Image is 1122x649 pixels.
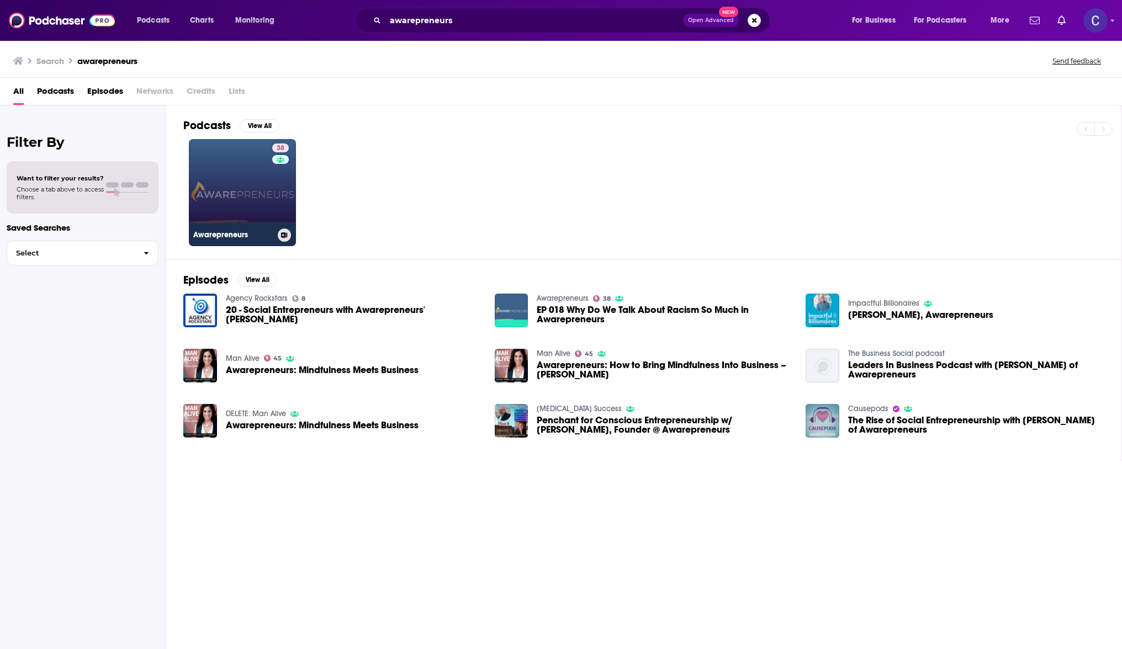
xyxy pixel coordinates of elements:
[183,273,229,287] h2: Episodes
[7,249,135,257] span: Select
[537,360,792,379] span: Awarepreneurs: How to Bring Mindfulness Into Business – [PERSON_NAME]
[264,355,282,361] a: 45
[183,294,217,327] img: 20 - Social Entrepreneurs with Awarepreneurs' Paul Zelizer
[688,18,734,23] span: Open Advanced
[806,404,839,438] a: The Rise of Social Entrepreneurship with Paul Zelizer of Awarepreneurs
[585,352,593,357] span: 45
[77,56,137,66] h3: awarepreneurs
[17,185,104,201] span: Choose a tab above to access filters.
[907,12,983,29] button: open menu
[229,82,245,105] span: Lists
[240,119,279,132] button: View All
[806,294,839,327] img: Paul Zelizer, Awarepreneurs
[187,82,215,105] span: Credits
[183,12,220,29] a: Charts
[1083,8,1108,33] span: Logged in as publicityxxtina
[7,222,158,233] p: Saved Searches
[30,64,39,73] img: tab_domain_overview_orange.svg
[537,305,792,324] a: EP 018 Why Do We Talk About Racism So Much in Awarepreneurs
[603,296,611,301] span: 38
[848,360,1104,379] a: Leaders In Business Podcast with Paul Zelizer of Awarepreneurs
[226,409,286,418] a: DELETE: Man Alive
[366,8,781,33] div: Search podcasts, credits, & more...
[9,10,115,31] img: Podchaser - Follow, Share and Rate Podcasts
[495,294,528,327] img: EP 018 Why Do We Talk About Racism So Much in Awarepreneurs
[848,310,993,320] span: [PERSON_NAME], Awarepreneurs
[848,416,1104,434] a: The Rise of Social Entrepreneurship with Paul Zelizer of Awarepreneurs
[848,349,945,358] a: The Business Social podcast
[495,349,528,382] img: Awarepreneurs: How to Bring Mindfulness Into Business – Paul Zelizer
[844,12,909,29] button: open menu
[37,82,74,105] span: Podcasts
[806,349,839,382] img: Leaders In Business Podcast with Paul Zelizer of Awarepreneurs
[7,134,158,150] h2: Filter By
[18,29,27,38] img: website_grey.svg
[13,82,24,105] a: All
[7,241,158,265] button: Select
[122,65,186,72] div: Keywords by Traffic
[1025,11,1044,30] a: Show notifications dropdown
[1053,11,1070,30] a: Show notifications dropdown
[848,299,919,308] a: Impactful Billionaires
[42,65,99,72] div: Domain Overview
[719,7,739,17] span: New
[190,13,214,28] span: Charts
[292,295,306,302] a: 8
[18,18,27,26] img: logo_orange.svg
[193,230,273,240] h3: Awarepreneurs
[1083,8,1108,33] button: Show profile menu
[183,404,217,438] img: Awarepreneurs: Mindfulness Meets Business
[235,13,274,28] span: Monitoring
[848,404,888,413] a: Causepods
[17,174,104,182] span: Want to filter your results?
[183,119,279,132] a: PodcastsView All
[983,12,1023,29] button: open menu
[848,360,1104,379] span: Leaders In Business Podcast with [PERSON_NAME] of Awarepreneurs
[226,305,481,324] span: 20 - Social Entrepreneurs with Awarepreneurs' [PERSON_NAME]
[226,294,288,303] a: Agency Rockstars
[226,365,419,375] a: Awarepreneurs: Mindfulness Meets Business
[226,305,481,324] a: 20 - Social Entrepreneurs with Awarepreneurs' Paul Zelizer
[537,404,622,413] a: Plan B Success
[136,82,173,105] span: Networks
[87,82,123,105] a: Episodes
[495,404,528,438] img: Penchant for Conscious Entrepreneurship w/ Paul Zelizer, Founder @ Awarepreneurs
[537,294,589,303] a: Awarepreneurs
[991,13,1009,28] span: More
[914,13,967,28] span: For Podcasters
[129,12,184,29] button: open menu
[848,416,1104,434] span: The Rise of Social Entrepreneurship with [PERSON_NAME] of Awarepreneurs
[272,143,289,152] a: 38
[575,350,593,357] a: 45
[137,13,170,28] span: Podcasts
[537,416,792,434] span: Penchant for Conscious Entrepreneurship w/ [PERSON_NAME], Founder @ Awarepreneurs
[183,349,217,382] img: Awarepreneurs: Mindfulness Meets Business
[537,416,792,434] a: Penchant for Conscious Entrepreneurship w/ Paul Zelizer, Founder @ Awarepreneurs
[852,13,896,28] span: For Business
[31,18,54,26] div: v 4.0.25
[1049,56,1104,66] button: Send feedback
[683,14,739,27] button: Open AdvancedNew
[1083,8,1108,33] img: User Profile
[848,310,993,320] a: Paul Zelizer, Awarepreneurs
[237,273,277,286] button: View All
[226,354,260,363] a: Man Alive
[537,360,792,379] a: Awarepreneurs: How to Bring Mindfulness Into Business – Paul Zelizer
[226,421,419,430] a: Awarepreneurs: Mindfulness Meets Business
[36,56,64,66] h3: Search
[183,273,277,287] a: EpisodesView All
[593,295,611,302] a: 38
[227,12,289,29] button: open menu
